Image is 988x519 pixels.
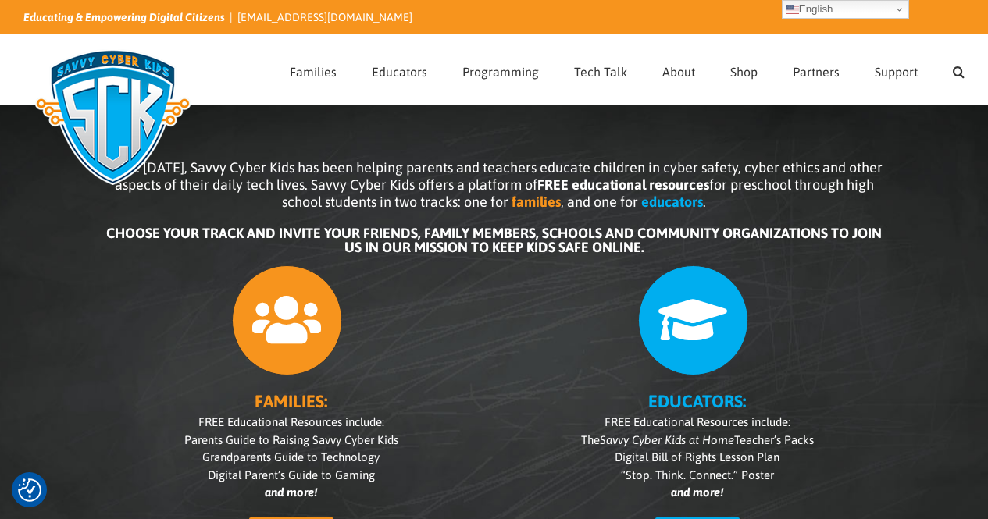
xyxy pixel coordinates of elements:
[184,433,398,446] span: Parents Guide to Raising Savvy Cyber Kids
[18,478,41,502] button: Consent Preferences
[730,66,758,78] span: Shop
[671,485,723,499] i: and more!
[615,450,779,464] span: Digital Bill of Rights Lesson Plan
[106,225,882,255] b: CHOOSE YOUR TRACK AND INVITE YOUR FRIENDS, FAMILY MEMBERS, SCHOOLS AND COMMUNITY ORGANIZATIONS TO...
[793,66,840,78] span: Partners
[208,468,375,482] span: Digital Parent’s Guide to Gaming
[600,433,734,446] i: Savvy Cyber Kids at Home
[462,66,539,78] span: Programming
[265,485,317,499] i: and more!
[18,478,41,502] img: Revisit consent button
[953,35,965,104] a: Search
[372,35,427,104] a: Educators
[641,194,703,210] b: educators
[605,415,790,428] span: FREE Educational Resources include:
[581,433,814,446] span: The Teacher’s Packs
[512,194,561,210] b: families
[662,66,695,78] span: About
[786,3,799,16] img: en
[255,391,327,411] b: FAMILIES:
[537,176,709,193] b: FREE educational resources
[730,35,758,104] a: Shop
[237,11,412,23] a: [EMAIL_ADDRESS][DOMAIN_NAME]
[23,11,225,23] i: Educating & Empowering Digital Citizens
[23,39,202,195] img: Savvy Cyber Kids Logo
[198,415,384,428] span: FREE Educational Resources include:
[574,66,627,78] span: Tech Talk
[662,35,695,104] a: About
[290,66,337,78] span: Families
[106,159,883,210] span: Since [DATE], Savvy Cyber Kids has been helping parents and teachers educate children in cyber sa...
[462,35,539,104] a: Programming
[793,35,840,104] a: Partners
[290,35,965,104] nav: Main Menu
[202,450,380,464] span: Grandparents Guide to Technology
[621,468,774,482] span: “Stop. Think. Connect.” Poster
[574,35,627,104] a: Tech Talk
[561,194,638,210] span: , and one for
[875,35,918,104] a: Support
[648,391,746,411] b: EDUCATORS:
[290,35,337,104] a: Families
[875,66,918,78] span: Support
[703,194,706,210] span: .
[372,66,427,78] span: Educators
